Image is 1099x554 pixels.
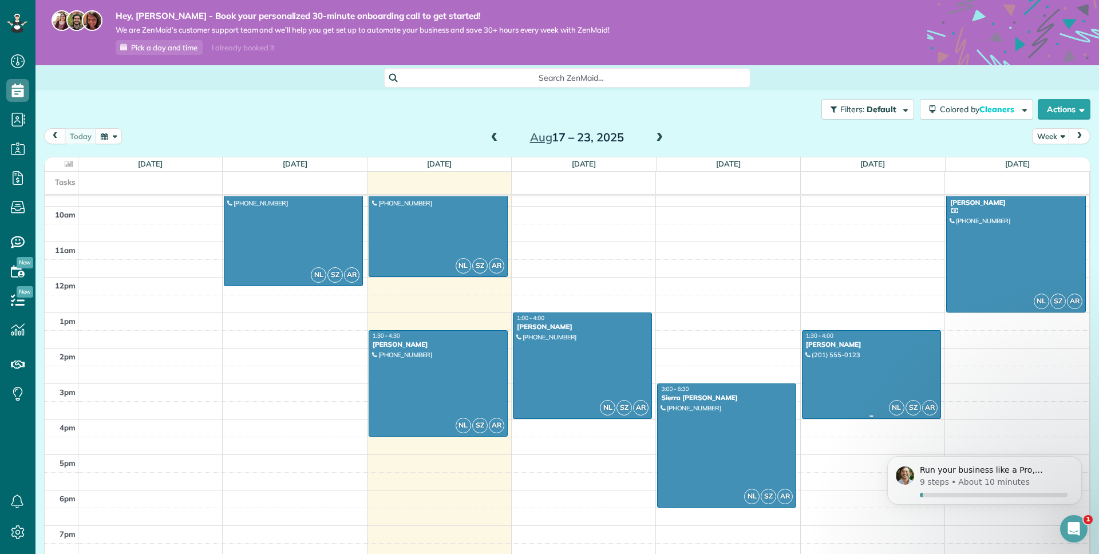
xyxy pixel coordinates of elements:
[65,128,97,144] button: today
[66,10,87,31] img: jorge-587dff0eeaa6aab1f244e6dc62b8924c3b6ad411094392a53c71c6c4a576187d.jpg
[821,99,914,120] button: Filters: Default
[82,10,102,31] img: michelle-19f622bdf1676172e81f8f8fba1fb50e276960ebfe0243fe18214015130c80e4.jpg
[60,387,76,397] span: 3pm
[950,199,1082,207] div: [PERSON_NAME]
[600,400,615,415] span: NL
[530,130,552,144] span: Aug
[661,394,793,402] div: Sierra [PERSON_NAME]
[116,25,610,35] span: We are ZenMaid’s customer support team and we’ll help you get set up to automate your business an...
[60,316,76,326] span: 1pm
[372,341,504,349] div: [PERSON_NAME]
[860,159,885,168] a: [DATE]
[60,458,76,468] span: 5pm
[1069,128,1090,144] button: next
[840,104,864,114] span: Filters:
[1084,515,1093,524] span: 1
[55,177,76,187] span: Tasks
[1050,294,1066,309] span: SZ
[60,423,76,432] span: 4pm
[373,332,400,339] span: 1:30 - 4:30
[489,258,504,274] span: AR
[922,400,938,415] span: AR
[283,159,307,168] a: [DATE]
[870,443,1099,523] iframe: Intercom notifications message
[661,385,689,393] span: 3:00 - 6:30
[572,159,596,168] a: [DATE]
[1060,515,1088,543] iframe: Intercom live chat
[60,494,76,503] span: 6pm
[116,10,610,22] strong: Hey, [PERSON_NAME] - Book your personalized 30-minute onboarding call to get started!
[889,400,904,415] span: NL
[44,128,66,144] button: prev
[60,529,76,539] span: 7pm
[116,40,203,55] a: Pick a day and time
[456,258,471,274] span: NL
[867,104,897,114] span: Default
[505,131,649,144] h2: 17 – 23, 2025
[472,258,488,274] span: SZ
[940,104,1018,114] span: Colored by
[344,267,359,283] span: AR
[456,418,471,433] span: NL
[55,281,76,290] span: 12pm
[1067,294,1082,309] span: AR
[472,418,488,433] span: SZ
[816,99,914,120] a: Filters: Default
[52,10,72,31] img: maria-72a9807cf96188c08ef61303f053569d2e2a8a1cde33d635c8a3ac13582a053d.jpg
[55,246,76,255] span: 11am
[516,323,649,331] div: [PERSON_NAME]
[806,332,833,339] span: 1:30 - 4:00
[311,267,326,283] span: NL
[517,314,544,322] span: 1:00 - 4:00
[1034,294,1049,309] span: NL
[205,41,281,55] div: I already booked it
[1038,99,1090,120] button: Actions
[805,341,938,349] div: [PERSON_NAME]
[633,400,649,415] span: AR
[138,159,163,168] a: [DATE]
[55,210,76,219] span: 10am
[920,99,1033,120] button: Colored byCleaners
[427,159,452,168] a: [DATE]
[906,400,921,415] span: SZ
[979,104,1016,114] span: Cleaners
[616,400,632,415] span: SZ
[1032,128,1070,144] button: Week
[17,257,33,268] span: New
[777,489,793,504] span: AR
[744,489,760,504] span: NL
[60,352,76,361] span: 2pm
[1005,159,1030,168] a: [DATE]
[131,43,197,52] span: Pick a day and time
[489,418,504,433] span: AR
[327,267,343,283] span: SZ
[761,489,776,504] span: SZ
[716,159,741,168] a: [DATE]
[17,286,33,298] span: New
